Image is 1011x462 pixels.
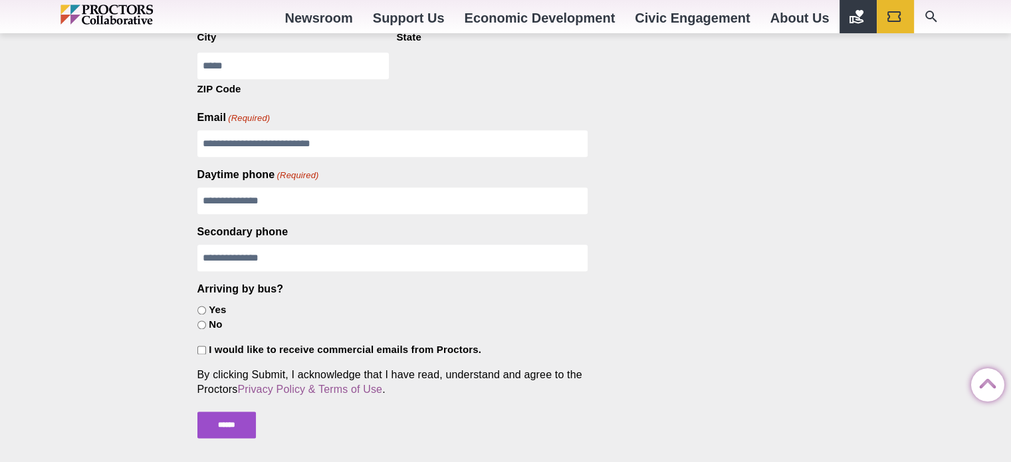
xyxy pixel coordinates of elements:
[209,318,222,332] label: No
[197,368,588,397] div: By clicking Submit, I acknowledge that I have read, understand and agree to the Proctors .
[197,110,271,125] label: Email
[237,384,382,395] a: Privacy Policy & Terms of Use
[209,303,226,317] label: Yes
[227,112,271,124] span: (Required)
[197,27,389,45] label: City
[60,5,210,25] img: Proctors logo
[197,225,288,239] label: Secondary phone
[209,343,481,357] label: I would like to receive commercial emails from Proctors.
[276,170,319,181] span: (Required)
[197,168,319,182] label: Daytime phone
[197,282,284,296] legend: Arriving by bus?
[971,369,998,396] a: Back to Top
[197,79,389,96] label: ZIP Code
